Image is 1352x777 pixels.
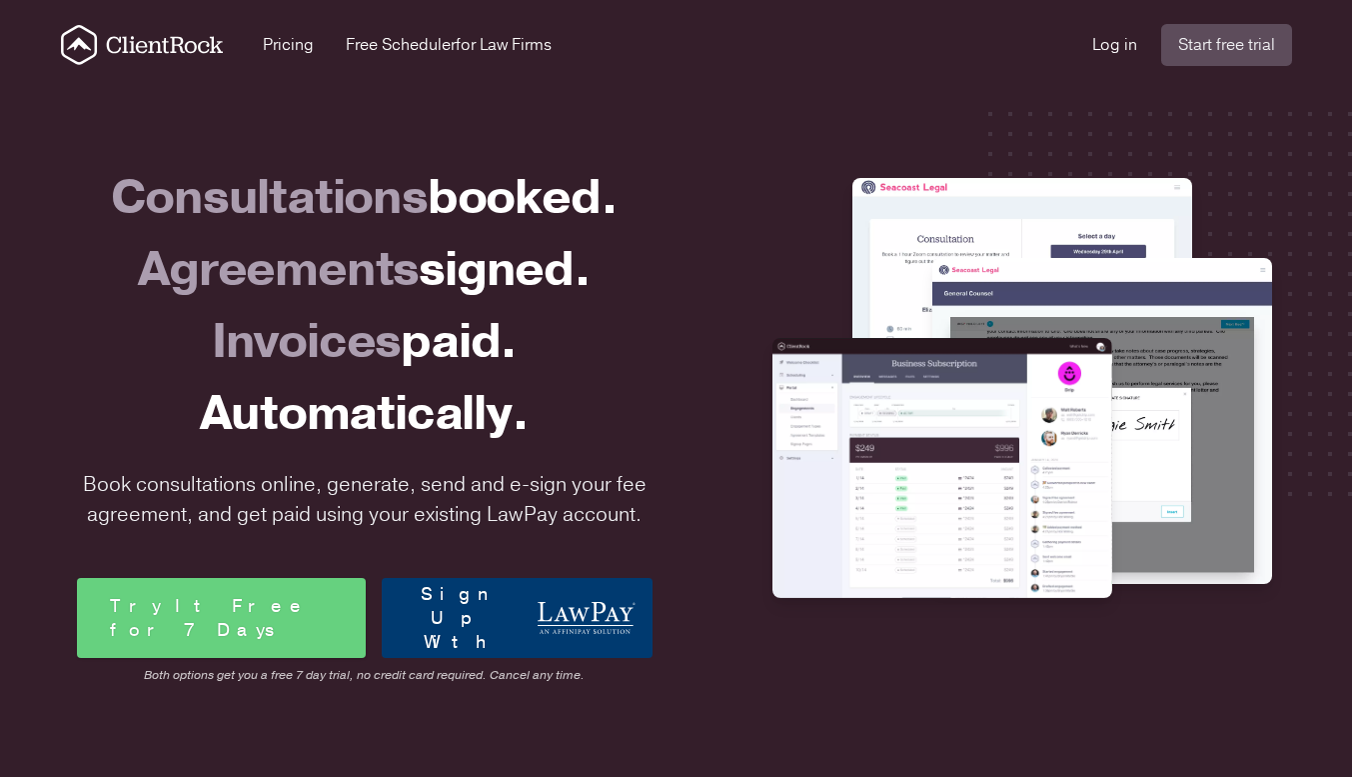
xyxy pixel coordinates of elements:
[401,309,517,374] span: paid.
[1161,24,1292,66] a: Start free trial
[77,578,366,658] a: Try It Free for 7 Days
[428,165,618,230] span: booked.
[69,470,661,530] p: Book consultations online, generate, send and e-sign your fee agreement, and get paid using your ...
[346,33,552,57] a: Free Schedulerfor Law Firms
[263,33,314,57] a: Pricing
[77,666,653,684] span: Both options get you a free 7 day trial, no credit card required. Cancel any time.
[932,258,1272,584] img: Draft your fee agreement in seconds.
[456,34,552,56] span: for Law Firms
[382,578,653,658] a: Sign Up With
[77,306,653,378] div: Invoices
[61,25,224,65] a: Go to the homepage
[37,24,1316,66] nav: Global
[419,237,591,302] span: signed.
[772,338,1112,598] img: Draft your fee agreement in seconds.
[1092,33,1137,57] a: Log in
[77,234,653,306] div: Agreements
[77,162,653,234] div: Consultations
[852,178,1192,393] img: Draft your fee agreement in seconds.
[61,25,224,65] svg: ClientRock Logo
[77,378,653,450] div: Automatically.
